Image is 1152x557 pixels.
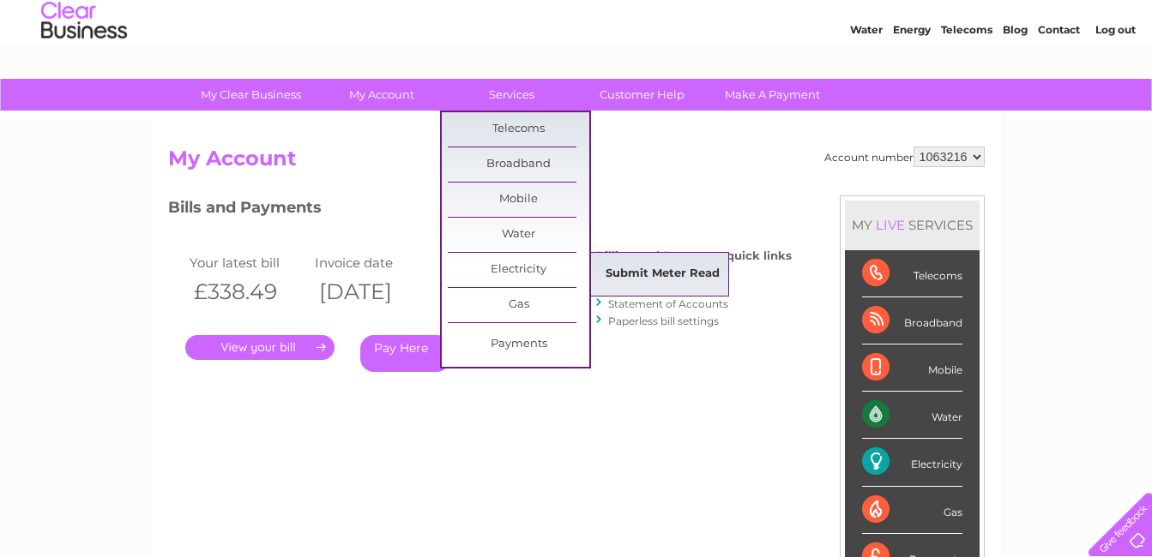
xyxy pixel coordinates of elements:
th: £338.49 [185,274,311,309]
div: Gas [862,487,962,534]
div: Clear Business is a trading name of Verastar Limited (registered in [GEOGRAPHIC_DATA] No. 3667643... [172,9,982,83]
a: Electricity [448,253,589,287]
div: LIVE [872,217,908,233]
a: Log out [1095,73,1136,86]
h4: Billing and Payments quick links [596,249,792,262]
a: Telecoms [448,112,589,147]
a: Gas [448,288,589,322]
td: Invoice date [311,251,436,274]
a: Paperless bill settings [608,314,719,327]
a: Broadband [448,147,589,182]
a: Water [850,73,883,86]
th: [DATE] [311,274,436,309]
a: Telecoms [941,73,992,86]
a: Services [441,79,582,111]
a: Blog [1003,73,1028,86]
div: Mobile [862,344,962,392]
a: Customer Help [571,79,713,111]
a: 0333 014 3131 [829,9,947,30]
h3: Bills and Payments [168,195,792,225]
div: Electricity [862,439,962,486]
a: Water [448,218,589,252]
a: Mobile [448,183,589,217]
img: logo.png [40,45,128,97]
td: Your latest bill [185,251,311,274]
div: Account number [824,147,985,167]
div: Broadband [862,297,962,344]
a: My Clear Business [180,79,322,111]
a: Energy [893,73,931,86]
a: Statement of Accounts [608,297,728,310]
a: My Account [311,79,452,111]
div: Water [862,392,962,439]
a: Make A Payment [702,79,843,111]
a: Submit Meter Read [592,257,733,291]
a: Payments [448,327,589,362]
div: Telecoms [862,250,962,297]
div: MY SERVICES [845,201,980,249]
h2: My Account [168,147,985,179]
a: Contact [1038,73,1080,86]
a: . [185,335,335,360]
a: Pay Here [360,335,450,372]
